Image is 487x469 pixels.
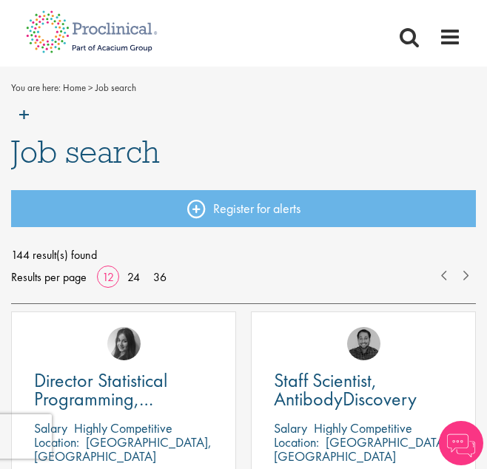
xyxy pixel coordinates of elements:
[97,269,119,285] a: 12
[34,433,212,465] p: [GEOGRAPHIC_DATA], [GEOGRAPHIC_DATA]
[11,244,476,266] span: 144 result(s) found
[34,371,213,408] a: Director Statistical Programming, Oncology
[439,421,483,465] img: Chatbot
[74,419,172,436] p: Highly Competitive
[11,132,160,172] span: Job search
[11,266,87,289] span: Results per page
[34,368,167,430] span: Director Statistical Programming, Oncology
[347,327,380,360] img: Mike Raletz
[274,419,307,436] span: Salary
[274,368,417,411] span: Staff Scientist, AntibodyDiscovery
[314,419,412,436] p: Highly Competitive
[274,433,319,451] span: Location:
[122,269,145,285] a: 24
[11,81,61,94] span: You are here:
[274,433,451,465] p: [GEOGRAPHIC_DATA], [GEOGRAPHIC_DATA]
[34,433,79,451] span: Location:
[274,371,453,408] a: Staff Scientist, AntibodyDiscovery
[107,327,141,360] img: Heidi Hennigan
[148,269,172,285] a: 36
[11,190,476,227] a: Register for alerts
